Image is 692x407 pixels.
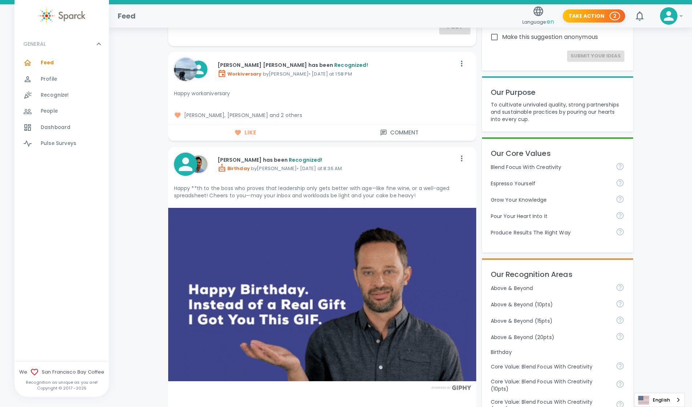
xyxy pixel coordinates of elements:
[491,363,610,370] p: Core Value: Blend Focus With Creativity
[519,3,557,29] button: Language:en
[15,379,109,385] p: Recognition as unique as you are!
[634,393,685,407] div: Language
[41,92,69,99] span: Recognize!
[430,385,473,390] img: Powered by GIPHY
[15,368,109,376] span: We San Francisco Bay Coffee
[613,12,616,20] p: 2
[334,61,368,69] span: Recognized!
[15,385,109,391] p: Copyright © 2017 - 2025
[616,332,624,341] svg: For going above and beyond!
[174,58,197,81] img: Picture of Anna Belle Heredia
[491,164,610,171] p: Blend Focus With Creativity
[616,299,624,308] svg: For going above and beyond!
[15,55,109,154] div: GENERAL
[616,211,624,220] svg: Come to work to make a difference in your own way
[491,301,610,308] p: Above & Beyond (10pts)
[41,108,58,115] span: People
[616,162,624,171] svg: Achieve goals today and innovate for tomorrow
[491,378,610,392] p: Core Value: Blend Focus With Creativity (10pts)
[491,86,624,98] p: Our Purpose
[218,61,456,69] p: [PERSON_NAME] [PERSON_NAME] has been
[218,70,262,77] span: Workiversary
[563,9,625,23] button: Take Action 2
[491,269,624,280] p: Our Recognition Areas
[635,393,684,407] a: English
[616,380,624,388] svg: Achieve goals today and innovate for tomorrow
[491,334,610,341] p: Above & Beyond (20pts)
[491,213,610,220] p: Pour Your Heart Into It
[616,195,624,203] svg: Follow your curiosity and learn together
[41,140,76,147] span: Pulse Surveys
[491,348,624,356] p: Birthday
[218,164,456,172] p: by [PERSON_NAME] • [DATE] at 8:36 AM
[616,362,624,370] svg: Achieve goals today and innovate for tomorrow
[15,33,109,55] div: GENERAL
[15,87,109,103] a: Recognize!
[616,316,624,325] svg: For going above and beyond!
[491,229,610,236] p: Produce Results The Right Way
[15,136,109,152] a: Pulse Surveys
[41,59,54,67] span: Feed
[15,55,109,71] a: Feed
[289,156,323,164] span: Recognized!
[15,120,109,136] a: Dashboard
[41,124,70,131] span: Dashboard
[15,71,109,87] a: Profile
[616,178,624,187] svg: Share your voice and your ideas
[15,103,109,119] a: People
[41,76,57,83] span: Profile
[168,125,322,140] button: Like
[218,156,456,164] p: [PERSON_NAME] has been
[190,156,207,173] img: Picture of Mikhail Coloyan
[218,165,250,172] span: Birthday
[634,393,685,407] aside: Language selected: English
[491,317,610,325] p: Above & Beyond (15pts)
[491,285,610,292] p: Above & Beyond
[174,185,470,199] p: Happy **th to the boss who proves that leadership only gets better with age—like fine wine, or a ...
[118,10,136,22] h1: Feed
[502,33,598,41] span: Make this suggestion anonymous
[322,125,476,140] button: Comment
[547,17,554,26] span: en
[616,283,624,292] svg: For going above and beyond!
[491,180,610,187] p: Espresso Yourself
[174,112,470,119] span: [PERSON_NAME], [PERSON_NAME] and 2 others
[23,40,46,48] p: GENERAL
[15,7,109,24] a: Sparck logo
[218,69,456,78] p: by [PERSON_NAME] • [DATE] at 1:58 PM
[491,148,624,159] p: Our Core Values
[616,227,624,236] svg: Find success working together and doing the right thing
[491,101,624,123] p: To cultivate unrivaled quality, strong partnerships and sustainable practices by pouring our hear...
[174,90,470,97] p: Happy workaniversary
[522,17,554,27] span: Language:
[38,7,85,24] img: Sparck logo
[491,196,610,203] p: Grow Your Knowledge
